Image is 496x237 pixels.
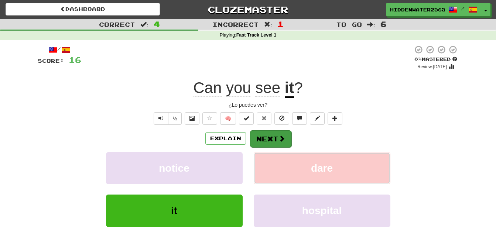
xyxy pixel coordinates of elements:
a: HiddenWater2565 / [386,3,481,16]
button: Play sentence audio (ctl+space) [154,112,168,125]
div: Mastered [413,56,459,63]
span: hospital [302,205,342,216]
a: Dashboard [6,3,160,16]
button: Favorite sentence (alt+f) [202,112,217,125]
button: Explain [205,132,246,145]
button: it [106,195,243,227]
button: 🧠 [220,112,236,125]
span: ? [294,79,302,96]
span: see [255,79,280,97]
span: / [461,6,465,11]
button: Ignore sentence (alt+i) [274,112,289,125]
button: hospital [254,195,390,227]
u: it [285,79,294,98]
strong: Fast Track Level 1 [236,32,277,38]
button: Set this sentence to 100% Mastered (alt+m) [239,112,254,125]
span: Correct [99,21,135,28]
span: HiddenWater2565 [390,6,445,13]
button: Discuss sentence (alt+u) [292,112,307,125]
div: Text-to-speech controls [152,112,182,125]
span: 1 [277,20,284,28]
span: 0 % [414,56,422,62]
span: To go [336,21,362,28]
span: : [140,21,148,28]
div: / [38,45,81,54]
span: dare [311,162,333,174]
span: 6 [380,20,387,28]
small: Review: [DATE] [417,64,447,69]
span: it [171,205,177,216]
span: : [367,21,375,28]
button: notice [106,152,243,184]
button: Next [250,130,291,147]
button: Edit sentence (alt+d) [310,112,325,125]
button: ½ [168,112,182,125]
span: 16 [69,55,81,64]
span: notice [159,162,189,174]
span: 4 [154,20,160,28]
a: Clozemaster [171,3,325,16]
div: ¿Lo puedes ver? [38,101,459,109]
span: : [264,21,272,28]
button: dare [254,152,390,184]
span: Can [193,79,222,97]
span: you [226,79,251,97]
span: Incorrect [212,21,259,28]
span: Score: [38,58,64,64]
button: Show image (alt+x) [185,112,199,125]
button: Add to collection (alt+a) [328,112,342,125]
button: Reset to 0% Mastered (alt+r) [257,112,271,125]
